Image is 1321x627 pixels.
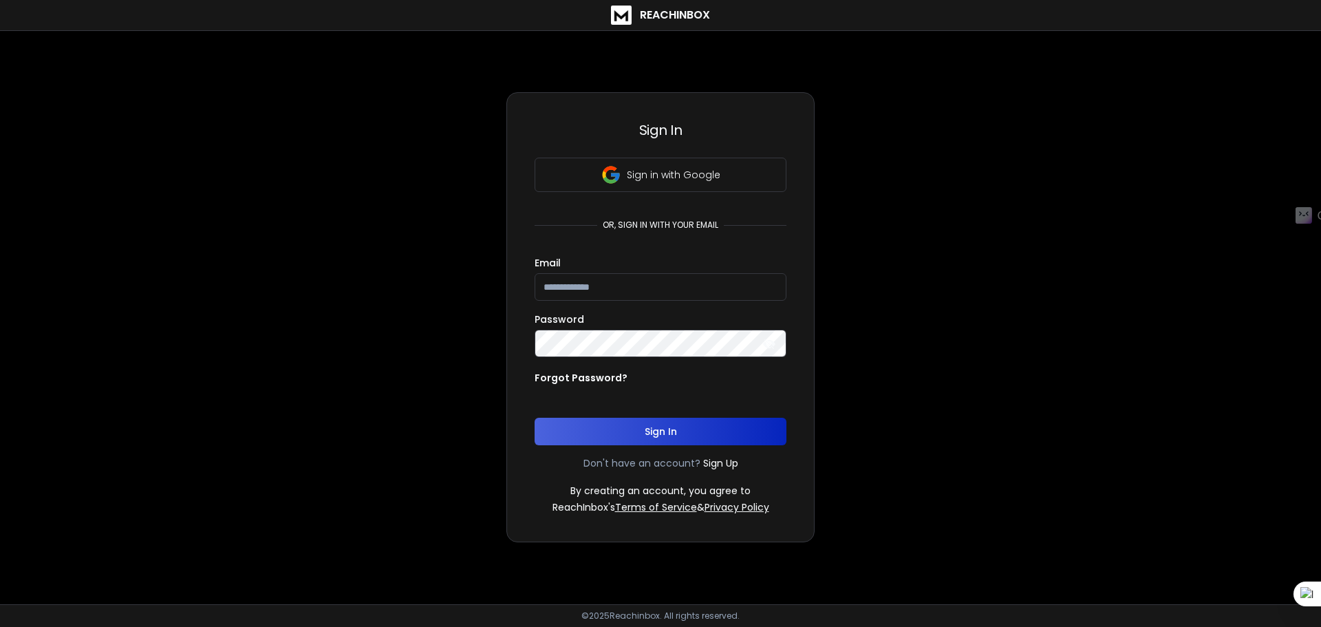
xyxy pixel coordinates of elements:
[552,500,769,514] p: ReachInbox's &
[535,418,786,445] button: Sign In
[535,371,627,385] p: Forgot Password?
[535,120,786,140] h3: Sign In
[615,500,697,514] a: Terms of Service
[597,220,724,231] p: or, sign in with your email
[627,168,720,182] p: Sign in with Google
[535,315,584,324] label: Password
[570,484,751,498] p: By creating an account, you agree to
[535,258,561,268] label: Email
[611,6,710,25] a: ReachInbox
[611,6,632,25] img: logo
[640,7,710,23] h1: ReachInbox
[583,456,700,470] p: Don't have an account?
[535,158,786,192] button: Sign in with Google
[703,456,738,470] a: Sign Up
[705,500,769,514] a: Privacy Policy
[581,610,740,621] p: © 2025 Reachinbox. All rights reserved.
